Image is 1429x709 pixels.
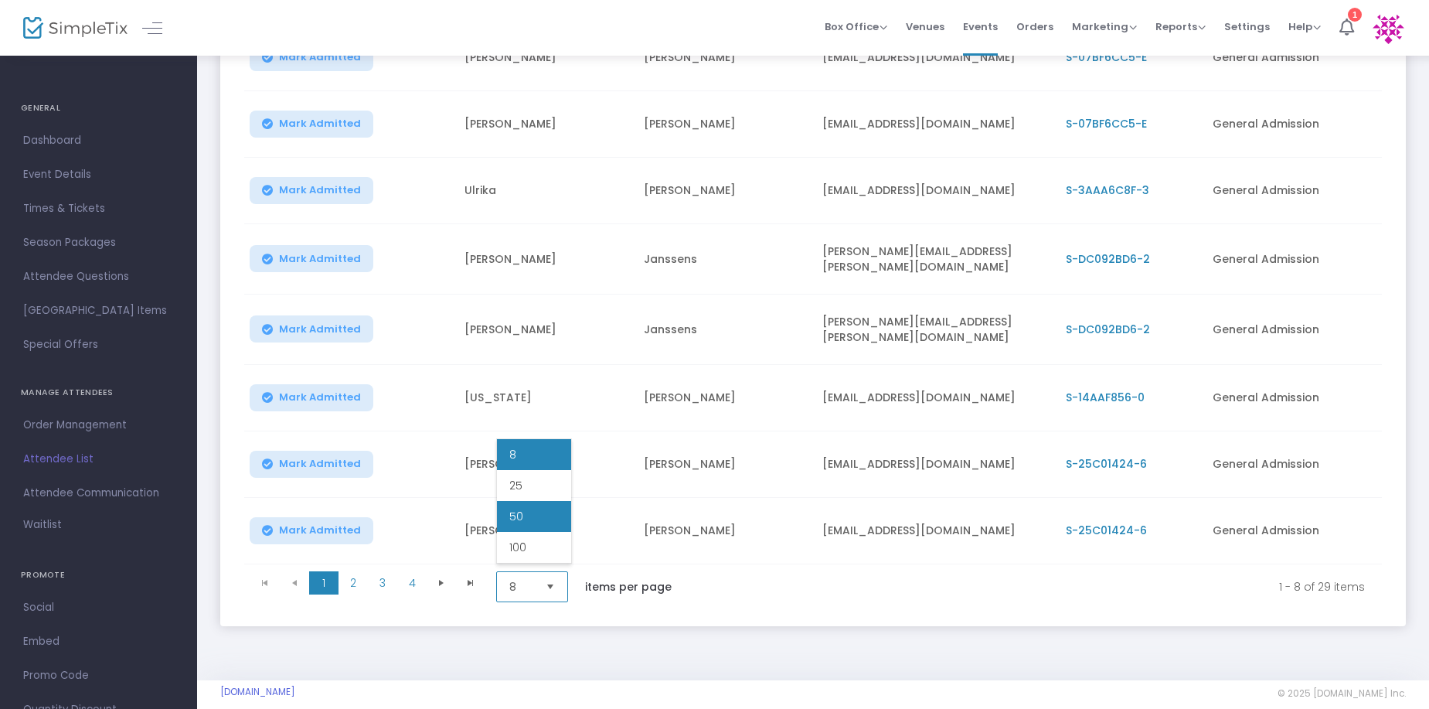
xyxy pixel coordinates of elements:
td: General Admission [1203,25,1382,91]
span: Embed [23,632,174,652]
span: Times & Tickets [23,199,174,219]
span: Waitlist [23,517,62,533]
span: S-14AAF856-0 [1066,390,1145,405]
span: S-25C01424-6 [1066,523,1147,538]
td: [PERSON_NAME] [455,91,634,158]
label: items per page [585,579,672,595]
button: Mark Admitted [250,384,373,411]
span: Event Details [23,165,174,185]
div: 1 [1348,8,1362,22]
button: Mark Admitted [250,177,373,204]
td: Janssens [635,295,813,365]
h4: PROMOTE [21,560,176,591]
td: General Admission [1203,91,1382,158]
span: Season Packages [23,233,174,253]
span: Mark Admitted [279,524,361,537]
button: Mark Admitted [250,245,373,272]
td: General Admission [1203,158,1382,224]
td: Ulrika [455,158,634,224]
h4: GENERAL [21,93,176,124]
td: [PERSON_NAME] [455,25,634,91]
span: Help [1288,19,1321,34]
span: Page 4 [397,571,427,595]
span: Venues [906,7,944,46]
span: © 2025 [DOMAIN_NAME] Inc. [1278,687,1406,700]
span: S-07BF6CC5-E [1066,116,1147,131]
td: [PERSON_NAME] [635,91,813,158]
td: [EMAIL_ADDRESS][DOMAIN_NAME] [813,498,1056,564]
span: Social [23,598,174,618]
span: Go to the next page [435,577,447,589]
span: 25 [509,478,522,493]
td: [EMAIL_ADDRESS][DOMAIN_NAME] [813,91,1056,158]
span: Special Offers [23,335,174,355]
span: [GEOGRAPHIC_DATA] Items [23,301,174,321]
button: Mark Admitted [250,111,373,138]
span: Settings [1224,7,1270,46]
td: [PERSON_NAME] [455,295,634,365]
button: Mark Admitted [250,315,373,343]
td: General Admission [1203,498,1382,564]
span: Mark Admitted [279,391,361,404]
span: Mark Admitted [279,118,361,130]
span: Events [963,7,998,46]
span: Attendee Questions [23,267,174,287]
span: Dashboard [23,131,174,151]
span: Mark Admitted [279,253,361,265]
td: [EMAIL_ADDRESS][DOMAIN_NAME] [813,431,1056,498]
span: Order Management [23,415,174,435]
td: [EMAIL_ADDRESS][DOMAIN_NAME] [813,25,1056,91]
td: General Admission [1203,431,1382,498]
td: [EMAIL_ADDRESS][DOMAIN_NAME] [813,158,1056,224]
td: Janssens [635,224,813,295]
span: Mark Admitted [279,51,361,63]
span: Go to the last page [456,571,485,595]
kendo-pager-info: 1 - 8 of 29 items [704,571,1365,602]
span: 100 [509,540,526,555]
td: [PERSON_NAME] [455,224,634,295]
span: Mark Admitted [279,184,361,196]
span: Reports [1155,19,1206,34]
span: S-DC092BD6-2 [1066,322,1150,337]
span: Attendee Communication [23,483,174,503]
span: Orders [1016,7,1053,46]
span: S-07BF6CC5-E [1066,49,1147,65]
button: Mark Admitted [250,44,373,71]
td: [PERSON_NAME] [455,498,634,564]
span: S-DC092BD6-2 [1066,251,1150,267]
td: [PERSON_NAME][EMAIL_ADDRESS][PERSON_NAME][DOMAIN_NAME] [813,295,1056,365]
span: Box Office [825,19,887,34]
span: 8 [509,579,533,595]
span: Mark Admitted [279,458,361,470]
span: Promo Code [23,666,174,686]
span: Go to the next page [427,571,456,595]
span: S-3AAA6C8F-3 [1066,182,1149,198]
td: General Admission [1203,224,1382,295]
td: [PERSON_NAME] [635,431,813,498]
span: S-25C01424-6 [1066,456,1147,472]
button: Mark Admitted [250,451,373,478]
a: [DOMAIN_NAME] [220,686,295,698]
span: 8 [509,447,516,462]
span: 50 [509,509,523,524]
span: Page 2 [339,571,368,595]
td: [PERSON_NAME] [635,158,813,224]
span: Mark Admitted [279,323,361,336]
td: [PERSON_NAME] [635,25,813,91]
span: Go to the last page [464,577,477,589]
span: Page 3 [368,571,397,595]
td: [PERSON_NAME][EMAIL_ADDRESS][PERSON_NAME][DOMAIN_NAME] [813,224,1056,295]
button: Mark Admitted [250,517,373,544]
td: [PERSON_NAME] [455,431,634,498]
td: General Admission [1203,295,1382,365]
span: Attendee List [23,449,174,469]
td: [US_STATE] [455,365,634,431]
button: Select [539,572,561,602]
td: [EMAIL_ADDRESS][DOMAIN_NAME] [813,365,1056,431]
span: Marketing [1072,19,1137,34]
h4: MANAGE ATTENDEES [21,377,176,408]
td: [PERSON_NAME] [635,498,813,564]
span: Page 1 [309,571,339,595]
td: General Admission [1203,365,1382,431]
td: [PERSON_NAME] [635,365,813,431]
